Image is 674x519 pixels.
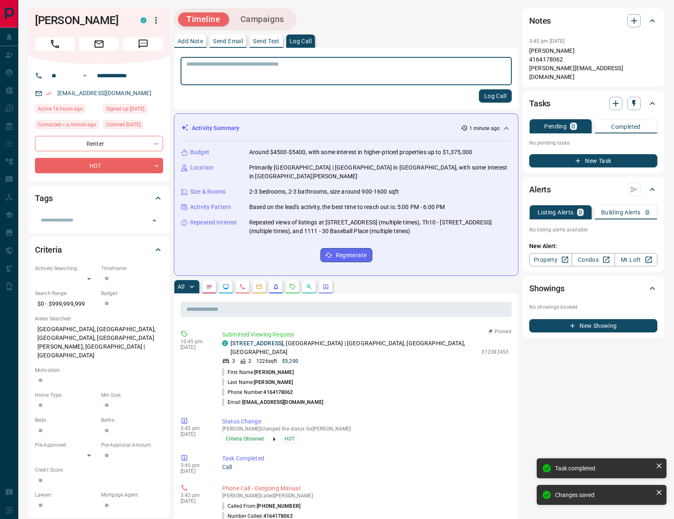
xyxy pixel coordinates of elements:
div: Fri Sep 12 2025 [35,120,99,132]
p: [PERSON_NAME] 4164178062 [PERSON_NAME][EMAIL_ADDRESS][DOMAIN_NAME] [529,47,657,81]
p: No pending tasks [529,137,657,149]
span: Claimed [DATE] [106,121,141,129]
p: [DATE] [181,498,210,504]
a: Property [529,253,572,266]
span: [PERSON_NAME] [254,369,293,375]
p: 0 [579,209,582,215]
div: Activity Summary1 minute ago [181,121,511,136]
p: Actively Searching: [35,265,97,272]
p: Phone Call - Outgoing Manual [222,484,508,493]
h2: Tags [35,192,52,205]
p: Location [190,163,213,172]
p: 3:45 pm [181,492,210,498]
div: Task completed [555,465,652,472]
p: Submitted Viewing Request [222,330,508,339]
div: Tags [35,188,163,208]
p: Baths: [101,416,163,424]
button: Timeline [178,12,229,26]
span: Active 16 hours ago [38,105,83,113]
svg: Opportunities [306,283,312,290]
p: E12382453 [482,348,508,356]
svg: Emails [256,283,263,290]
p: Mortgage Agent: [101,491,163,499]
svg: Notes [206,283,213,290]
span: Email [79,37,119,51]
p: Activity Pattern [190,203,231,212]
a: Condos [572,253,615,266]
p: Last Name: [222,379,293,386]
button: Campaigns [232,12,292,26]
p: Motivation: [35,366,163,374]
p: [DATE] [181,468,210,474]
p: Completed [611,124,641,130]
p: Min Size: [101,391,163,399]
span: [PERSON_NAME] [254,379,293,385]
p: [PERSON_NAME] changed the status for [PERSON_NAME] [222,426,508,432]
p: Around $4500-$5400, with some interest in higher-priced properties up to $1,375,000 [249,148,472,157]
h2: Tasks [529,97,550,110]
p: [DATE] [181,344,210,350]
button: Open [80,71,90,81]
p: No showings booked [529,303,657,311]
p: 1226 sqft [256,357,277,365]
div: condos.ca [141,17,146,23]
button: New Task [529,154,657,167]
p: Building Alerts [601,209,641,215]
div: HOT [35,158,163,173]
p: [DATE] [181,431,210,437]
p: Phone Number: [222,389,293,396]
div: Tue Aug 31 2021 [103,120,163,132]
span: [EMAIL_ADDRESS][DOMAIN_NAME] [242,399,323,405]
p: Credit Score: [35,466,163,474]
a: Mr.Loft [615,253,657,266]
div: condos.ca [222,340,228,346]
p: Based on the lead's activity, the best time to reach out is: 5:00 PM - 6:00 PM [249,203,445,212]
span: Criteria Obtained [226,435,264,443]
svg: Listing Alerts [273,283,279,290]
div: Renter [35,136,163,151]
span: 4164178062 [263,389,293,395]
p: 0 [572,123,575,129]
div: Notes [529,11,657,31]
p: 3:45 pm [181,426,210,431]
p: 1 minute ago [469,125,500,132]
button: Open [149,215,160,226]
p: 3:45 pm [181,462,210,468]
p: Add Note [178,38,203,44]
p: Timeframe: [101,265,163,272]
p: Send Email [213,38,243,44]
div: Showings [529,278,657,298]
svg: Lead Browsing Activity [223,283,229,290]
svg: Email Verified [46,91,52,96]
p: 2-3 bedrooms, 2-3 bathrooms, size around 900-1600 sqft [249,187,399,196]
p: [GEOGRAPHIC_DATA], [GEOGRAPHIC_DATA], [GEOGRAPHIC_DATA], [GEOGRAPHIC_DATA][PERSON_NAME], [GEOGRAP... [35,322,163,362]
p: No listing alerts available [529,226,657,234]
a: [EMAIL_ADDRESS][DOMAIN_NAME] [57,90,151,96]
p: Activity Summary [192,124,239,133]
svg: Requests [289,283,296,290]
div: Changes saved [555,492,652,498]
p: 0 [646,209,649,215]
span: Contacted < a minute ago [38,121,96,129]
p: Areas Searched: [35,315,163,322]
p: Listing Alerts [538,209,574,215]
p: Lawyer: [35,491,97,499]
h2: Criteria [35,243,62,256]
p: Call [222,463,508,472]
p: Email: [222,398,323,406]
svg: Agent Actions [322,283,329,290]
div: Tasks [529,93,657,113]
p: Budget: [101,290,163,297]
p: [PERSON_NAME] called [PERSON_NAME] [222,493,508,499]
p: 2 [248,357,251,365]
p: 10:45 pm [181,339,210,344]
p: Home Type: [35,391,97,399]
button: New Showing [529,319,657,332]
h2: Notes [529,14,551,27]
p: Primarily [GEOGRAPHIC_DATA] | [GEOGRAPHIC_DATA] in [GEOGRAPHIC_DATA], with some interest in [GEOG... [249,163,511,181]
h2: Alerts [529,183,551,196]
p: Repeated views of listings at [STREET_ADDRESS] (multiple times), Th10 - [STREET_ADDRESS] (multipl... [249,218,511,236]
h1: [PERSON_NAME] [35,14,128,27]
p: Search Range: [35,290,97,297]
p: 3:45 pm [DATE] [529,38,565,44]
